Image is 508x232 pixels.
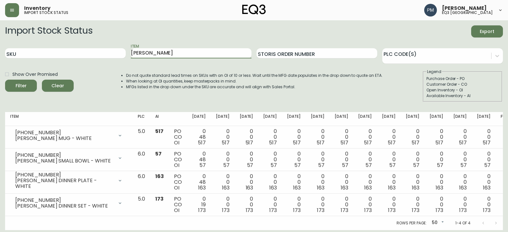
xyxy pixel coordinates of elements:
th: [DATE] [401,112,424,126]
span: OI [174,184,179,191]
div: 0 48 [192,129,206,146]
div: PO CO [174,174,182,191]
div: 0 0 [216,174,230,191]
th: Item [5,112,133,126]
span: 163 [388,184,396,191]
legend: Legend [426,69,442,75]
div: 0 0 [335,174,348,191]
span: 163 [412,184,419,191]
div: Purchase Order - PO [426,76,499,82]
div: 0 0 [477,174,491,191]
span: 57 [365,162,372,169]
div: 0 0 [453,196,467,213]
div: 0 0 [406,174,419,191]
span: OI [174,139,179,146]
li: Do not quote standard lead times on SKUs with an OI of 10 or less. Wait until the MFG date popula... [126,73,383,78]
div: 0 0 [263,174,277,191]
span: 173 [155,195,164,202]
span: 57 [460,162,467,169]
div: 0 0 [406,196,419,213]
span: 173 [483,207,491,214]
div: 0 0 [430,174,443,191]
div: 0 0 [287,196,301,213]
th: [DATE] [424,112,448,126]
th: AI [150,112,169,126]
th: [DATE] [330,112,353,126]
div: 0 0 [263,196,277,213]
span: 163 [222,184,230,191]
div: PO CO [174,196,182,213]
span: 517 [222,139,230,146]
div: Available Inventory - AI [426,93,499,99]
div: [PHONE_NUMBER][PERSON_NAME] SMALL BOWL - WHITE [10,151,128,165]
div: 0 0 [453,129,467,146]
span: 57 [389,162,396,169]
span: OI [174,162,179,169]
span: 163 [246,184,253,191]
span: 173 [269,207,277,214]
div: PO CO [174,151,182,168]
td: 5.0 [133,126,150,149]
span: 173 [364,207,372,214]
div: 0 0 [216,151,230,168]
th: [DATE] [258,112,282,126]
div: [PERSON_NAME] DINNER PLATE - WHITE [15,178,114,189]
h5: import stock status [24,11,68,15]
div: [PHONE_NUMBER] [15,172,114,178]
div: 0 0 [287,174,301,191]
td: 6.0 [133,171,150,194]
p: Rows per page: [397,220,427,226]
div: 0 0 [453,151,467,168]
th: [DATE] [448,112,472,126]
button: Filter [5,80,37,92]
img: 0a7c5790205149dfd4c0ba0a3a48f705 [424,4,437,17]
span: 163 [293,184,301,191]
span: 57 [199,162,206,169]
div: 0 0 [430,151,443,168]
span: 163 [436,184,443,191]
span: 173 [341,207,348,214]
th: [DATE] [306,112,330,126]
span: 163 [269,184,277,191]
div: 0 0 [311,174,324,191]
span: 517 [435,139,443,146]
div: 0 0 [335,151,348,168]
span: 173 [317,207,324,214]
div: 50 [429,218,445,228]
div: 0 0 [477,129,491,146]
div: 0 0 [358,129,372,146]
div: 0 48 [192,174,206,191]
span: 517 [245,139,253,146]
div: 0 0 [406,129,419,146]
img: logo [242,4,266,15]
div: PO CO [174,129,182,146]
div: 0 0 [240,151,253,168]
li: MFGs listed in the drop down under the SKU are accurate and will align with Sales Portal. [126,84,383,90]
div: 0 0 [287,129,301,146]
span: 173 [436,207,443,214]
span: 163 [317,184,324,191]
div: 0 0 [430,129,443,146]
div: [PHONE_NUMBER][PERSON_NAME] DINNER SET - WHITE [10,196,128,210]
span: [PERSON_NAME] [442,6,487,11]
span: Export [476,28,498,36]
div: 0 0 [358,151,372,168]
span: 57 [413,162,419,169]
button: Clear [42,80,74,92]
span: 57 [294,162,301,169]
span: 173 [388,207,396,214]
div: 0 0 [453,174,467,191]
td: 6.0 [133,149,150,171]
li: When looking at OI quantities, keep masterpacks in mind. [126,78,383,84]
span: 517 [364,139,372,146]
span: 173 [412,207,419,214]
th: [DATE] [235,112,258,126]
span: 57 [155,150,162,157]
th: [DATE] [187,112,211,126]
span: 173 [222,207,230,214]
span: 57 [247,162,253,169]
div: [PHONE_NUMBER] [15,152,114,158]
div: Open Inventory - OI [426,87,499,93]
span: 163 [155,173,164,180]
div: 0 0 [240,129,253,146]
